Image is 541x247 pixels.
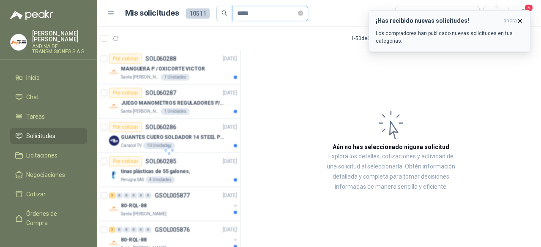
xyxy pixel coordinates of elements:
h1: Mis solicitudes [125,7,179,19]
h3: Aún no has seleccionado niguna solicitud [333,142,449,152]
a: Tareas [10,109,87,125]
span: ahora [503,17,517,24]
a: Cotizar [10,186,87,202]
span: Licitaciones [26,151,57,160]
span: 10511 [186,8,210,19]
a: Inicio [10,70,87,86]
img: Logo peakr [10,10,53,20]
p: Explora los detalles, cotizaciones y actividad de una solicitud al seleccionarla. Obtén informaci... [325,152,456,192]
div: 1 - 50 de 6790 [351,32,406,45]
div: Todas [401,9,418,18]
span: Tareas [26,112,45,121]
span: Cotizar [26,190,46,199]
p: ANDINA DE TRANSMISIONES S.A.S [32,44,87,54]
a: Órdenes de Compra [10,206,87,231]
a: Chat [10,89,87,105]
p: Los compradores han publicado nuevas solicitudes en tus categorías. [376,30,524,45]
img: Company Logo [11,34,27,50]
a: Licitaciones [10,147,87,163]
span: Órdenes de Compra [26,209,79,228]
span: close-circle [298,9,303,17]
span: 5 [524,4,533,12]
span: Chat [26,92,39,102]
a: Solicitudes [10,128,87,144]
span: Solicitudes [26,131,55,141]
a: Negociaciones [10,167,87,183]
span: close-circle [298,11,303,16]
span: Inicio [26,73,40,82]
span: search [221,10,227,16]
span: Negociaciones [26,170,65,179]
h3: ¡Has recibido nuevas solicitudes! [376,17,500,24]
button: ¡Has recibido nuevas solicitudes!ahora Los compradores han publicado nuevas solicitudes en tus ca... [369,10,531,52]
button: 5 [516,6,531,21]
p: [PERSON_NAME] [PERSON_NAME] [32,30,87,42]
